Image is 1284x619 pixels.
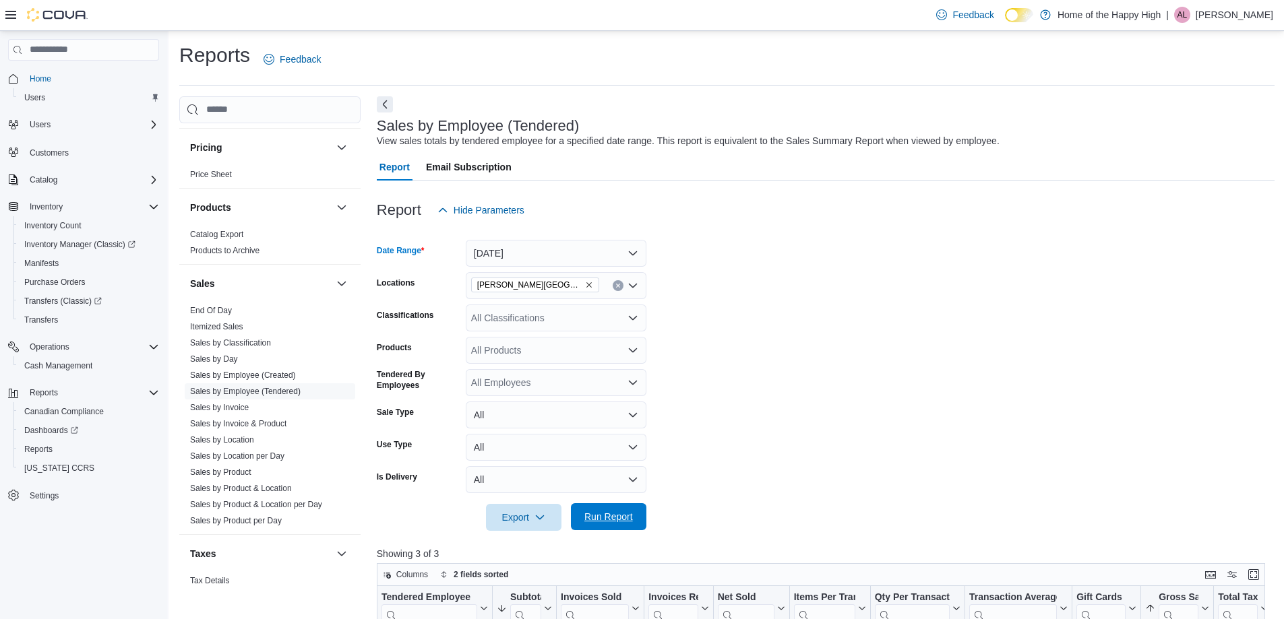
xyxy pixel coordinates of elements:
[179,42,250,69] h1: Reports
[24,360,92,371] span: Cash Management
[19,422,159,438] span: Dashboards
[19,255,64,271] a: Manifests
[13,421,164,440] a: Dashboards
[13,273,164,292] button: Purchase Orders
[377,310,434,321] label: Classifications
[24,463,94,474] span: [US_STATE] CCRS
[30,201,63,212] span: Inventory
[19,274,91,290] a: Purchase Orders
[19,422,84,438] a: Dashboards
[3,337,164,356] button: Operations
[396,569,428,580] span: Columns
[334,199,350,216] button: Products
[190,499,322,510] span: Sales by Product & Location per Day
[179,226,361,264] div: Products
[190,483,292,494] span: Sales by Product & Location
[24,199,159,215] span: Inventory
[426,154,512,181] span: Email Subscription
[190,576,230,585] a: Tax Details
[1159,591,1198,604] div: Gross Sales
[190,354,238,364] span: Sales by Day
[24,258,59,269] span: Manifests
[19,312,63,328] a: Transfers
[19,441,159,457] span: Reports
[19,293,159,309] span: Transfers (Classic)
[377,369,460,391] label: Tendered By Employees
[24,385,159,401] span: Reports
[377,245,425,256] label: Date Range
[13,254,164,273] button: Manifests
[494,504,553,531] span: Export
[190,305,232,316] span: End Of Day
[190,386,301,397] span: Sales by Employee (Tendered)
[190,467,251,478] span: Sales by Product
[24,425,78,436] span: Dashboards
[3,142,164,162] button: Customers
[190,451,284,461] span: Sales by Location per Day
[1224,566,1240,583] button: Display options
[3,170,164,189] button: Catalog
[24,220,82,231] span: Inventory Count
[466,240,646,267] button: [DATE]
[190,434,254,445] span: Sales by Location
[1076,591,1126,604] div: Gift Cards
[190,230,243,239] a: Catalog Export
[13,459,164,478] button: [US_STATE] CCRS
[24,117,56,133] button: Users
[24,92,45,103] span: Users
[561,591,629,604] div: Invoices Sold
[24,70,159,87] span: Home
[3,383,164,402] button: Reports
[30,387,58,398] span: Reports
[1202,566,1219,583] button: Keyboard shortcuts
[13,311,164,329] button: Transfers
[27,8,88,22] img: Cova
[190,354,238,364] a: Sales by Day
[24,296,102,306] span: Transfers (Classic)
[19,460,159,476] span: Washington CCRS
[1246,566,1262,583] button: Enter fullscreen
[190,229,243,240] span: Catalog Export
[190,338,271,348] a: Sales by Classification
[179,302,361,534] div: Sales
[19,441,58,457] a: Reports
[466,401,646,428] button: All
[179,573,361,610] div: Taxes
[190,516,282,525] a: Sales by Product per Day
[190,370,296,381] span: Sales by Employee (Created)
[190,467,251,477] a: Sales by Product
[24,172,63,188] button: Catalog
[13,402,164,421] button: Canadian Compliance
[1005,22,1006,23] span: Dark Mode
[510,591,541,604] div: Subtotal
[19,358,98,374] a: Cash Management
[190,419,286,428] a: Sales by Invoice & Product
[190,547,331,560] button: Taxes
[190,201,331,214] button: Products
[19,90,159,106] span: Users
[30,148,69,158] span: Customers
[24,315,58,325] span: Transfers
[334,275,350,292] button: Sales
[628,345,638,356] button: Open list of options
[30,490,59,501] span: Settings
[874,591,949,604] div: Qty Per Transaction
[377,439,412,450] label: Use Type
[19,236,159,253] span: Inventory Manager (Classic)
[13,440,164,459] button: Reports
[1005,8,1033,22] input: Dark Mode
[3,197,164,216] button: Inventory
[381,591,477,604] div: Tendered Employee
[13,292,164,311] a: Transfers (Classic)
[190,170,232,179] a: Price Sheet
[13,88,164,107] button: Users
[24,117,159,133] span: Users
[435,566,514,583] button: 2 fields sorted
[30,119,51,130] span: Users
[969,591,1057,604] div: Transaction Average
[190,451,284,461] a: Sales by Location per Day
